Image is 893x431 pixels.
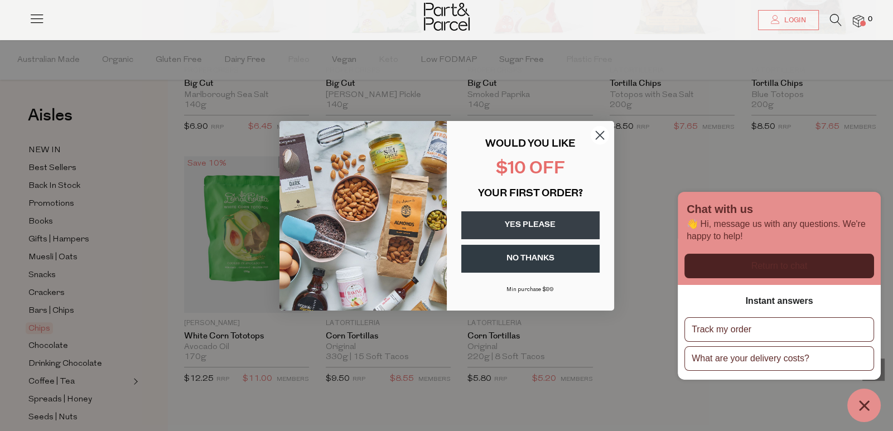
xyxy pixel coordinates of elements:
span: Min purchase $99 [506,287,554,293]
span: $10 OFF [496,161,565,178]
span: YOUR FIRST ORDER? [478,189,583,199]
button: NO THANKS [461,245,600,273]
a: 0 [853,15,864,27]
span: WOULD YOU LIKE [485,139,575,149]
inbox-online-store-chat: Shopify online store chat [674,192,884,422]
a: Login [758,10,819,30]
button: Close dialog [590,125,610,145]
span: Login [781,16,806,25]
button: YES PLEASE [461,211,600,239]
img: 43fba0fb-7538-40bc-babb-ffb1a4d097bc.jpeg [279,121,447,311]
img: Part&Parcel [424,3,470,31]
span: 0 [865,14,875,25]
